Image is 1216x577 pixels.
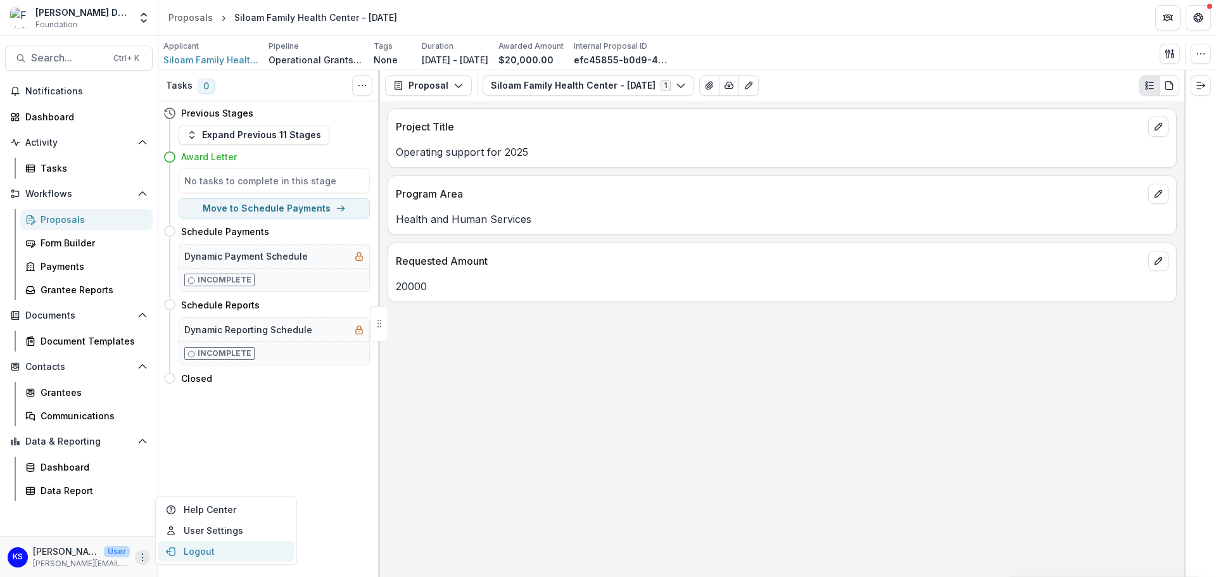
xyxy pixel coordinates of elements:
[20,457,153,478] a: Dashboard
[234,11,397,24] div: Siloam Family Health Center - [DATE]
[269,41,299,52] p: Pipeline
[198,348,251,359] p: Incomplete
[41,334,142,348] div: Document Templates
[184,174,364,187] h5: No tasks to complete in this stage
[269,53,364,67] p: Operational Grants Pipeline
[168,11,213,24] div: Proposals
[13,553,23,561] div: Kate Sorestad
[25,137,132,148] span: Activity
[1148,251,1168,271] button: edit
[5,305,153,326] button: Open Documents
[738,75,759,96] button: Edit as form
[181,225,269,238] h4: Schedule Payments
[5,357,153,377] button: Open Contacts
[1159,75,1179,96] button: PDF view
[181,106,253,120] h4: Previous Stages
[31,52,106,64] span: Search...
[184,323,312,336] h5: Dynamic Reporting Schedule
[135,550,150,565] button: More
[41,236,142,250] div: Form Builder
[20,209,153,230] a: Proposals
[41,213,142,226] div: Proposals
[184,250,308,263] h5: Dynamic Payment Schedule
[498,41,564,52] p: Awarded Amount
[25,310,132,321] span: Documents
[33,558,130,569] p: [PERSON_NAME][EMAIL_ADDRESS][DOMAIN_NAME]
[198,79,215,94] span: 0
[1186,5,1211,30] button: Get Help
[181,150,237,163] h4: Award Letter
[25,110,142,124] div: Dashboard
[41,283,142,296] div: Grantee Reports
[396,119,1143,134] p: Project Title
[5,46,153,71] button: Search...
[396,212,1168,227] p: Health and Human Services
[699,75,719,96] button: View Attached Files
[396,144,1168,160] p: Operating support for 2025
[179,125,329,145] button: Expand Previous 11 Stages
[41,260,142,273] div: Payments
[33,545,99,558] p: [PERSON_NAME]
[1155,5,1181,30] button: Partners
[396,186,1143,201] p: Program Area
[574,41,647,52] p: Internal Proposal ID
[41,460,142,474] div: Dashboard
[181,372,212,385] h4: Closed
[163,41,199,52] p: Applicant
[385,75,472,96] button: Proposal
[10,8,30,28] img: Frist Data Sandbox [In Dev]
[1148,117,1168,137] button: edit
[198,274,251,286] p: Incomplete
[20,158,153,179] a: Tasks
[163,8,402,27] nav: breadcrumb
[422,41,453,52] p: Duration
[483,75,694,96] button: Siloam Family Health Center - [DATE]1
[396,253,1143,269] p: Requested Amount
[41,484,142,497] div: Data Report
[574,53,669,67] p: efc45855-b0d9-4c75-bfef-b254b6f06bb2
[166,80,193,91] h3: Tasks
[396,279,1168,294] p: 20000
[20,405,153,426] a: Communications
[25,189,132,200] span: Workflows
[111,51,142,65] div: Ctrl + K
[41,162,142,175] div: Tasks
[41,386,142,399] div: Grantees
[35,19,77,30] span: Foundation
[5,132,153,153] button: Open Activity
[179,198,370,219] button: Move to Schedule Payments
[20,480,153,501] a: Data Report
[25,436,132,447] span: Data & Reporting
[20,279,153,300] a: Grantee Reports
[20,382,153,403] a: Grantees
[5,106,153,127] a: Dashboard
[25,86,148,97] span: Notifications
[352,75,372,96] button: Toggle View Cancelled Tasks
[20,256,153,277] a: Payments
[181,298,260,312] h4: Schedule Reports
[135,5,153,30] button: Open entity switcher
[5,81,153,101] button: Notifications
[1139,75,1160,96] button: Plaintext view
[498,53,554,67] p: $20,000.00
[25,362,132,372] span: Contacts
[41,409,142,422] div: Communications
[374,53,398,67] p: None
[104,546,130,557] p: User
[163,8,218,27] a: Proposals
[5,431,153,452] button: Open Data & Reporting
[1191,75,1211,96] button: Expand right
[20,331,153,352] a: Document Templates
[374,41,393,52] p: Tags
[35,6,130,19] div: [PERSON_NAME] Data Sandbox [In Dev]
[20,232,153,253] a: Form Builder
[1148,184,1168,204] button: edit
[422,53,488,67] p: [DATE] - [DATE]
[5,184,153,204] button: Open Workflows
[163,53,258,67] a: Siloam Family Health Center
